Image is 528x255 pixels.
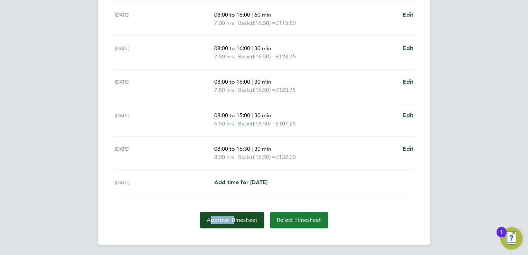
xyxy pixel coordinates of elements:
[403,45,413,51] span: Edit
[254,112,271,119] span: 30 min
[500,227,522,249] button: Open Resource Center, 1 new notification
[403,78,413,86] a: Edit
[238,86,251,94] span: Basic
[235,154,237,160] span: |
[214,20,234,26] span: 7.00 hrs
[214,11,250,18] span: 08:00 to 16:00
[214,87,234,93] span: 7.50 hrs
[214,178,267,187] a: Add time for [DATE]
[276,87,296,93] span: £123.75
[277,217,321,224] span: Reject Timesheet
[115,78,214,94] div: [DATE]
[276,154,296,160] span: £132.00
[214,145,250,152] span: 08:00 to 16:30
[251,53,276,60] span: (£16.50) =
[235,120,237,127] span: |
[214,112,250,119] span: 08:00 to 15:00
[254,45,271,51] span: 30 min
[252,45,253,51] span: |
[276,53,296,60] span: £123.75
[276,120,296,127] span: £107.25
[251,87,276,93] span: (£16.50) =
[254,78,271,85] span: 30 min
[200,212,264,228] button: Approve Timesheet
[115,11,214,27] div: [DATE]
[238,19,251,27] span: Basic
[254,145,271,152] span: 30 min
[403,11,413,18] span: Edit
[403,11,413,19] a: Edit
[252,145,253,152] span: |
[115,111,214,128] div: [DATE]
[403,112,413,119] span: Edit
[252,78,253,85] span: |
[207,217,257,224] span: Approve Timesheet
[276,20,296,26] span: £115.50
[214,78,250,85] span: 08:00 to 16:00
[403,145,413,153] a: Edit
[115,178,214,187] div: [DATE]
[251,120,276,127] span: (£16.50) =
[214,120,234,127] span: 6.50 hrs
[214,179,267,186] span: Add time for [DATE]
[251,154,276,160] span: (£16.50) =
[252,11,253,18] span: |
[403,78,413,85] span: Edit
[238,153,251,161] span: Basic
[235,87,237,93] span: |
[238,53,251,61] span: Basic
[235,53,237,60] span: |
[252,112,253,119] span: |
[254,11,271,18] span: 60 min
[403,44,413,53] a: Edit
[235,20,237,26] span: |
[214,45,250,51] span: 08:00 to 16:00
[270,212,328,228] button: Reject Timesheet
[115,44,214,61] div: [DATE]
[115,145,214,161] div: [DATE]
[500,232,503,241] div: 1
[214,154,234,160] span: 8.00 hrs
[251,20,276,26] span: (£16.50) =
[238,120,251,128] span: Basic
[403,145,413,152] span: Edit
[403,111,413,120] a: Edit
[214,53,234,60] span: 7.50 hrs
